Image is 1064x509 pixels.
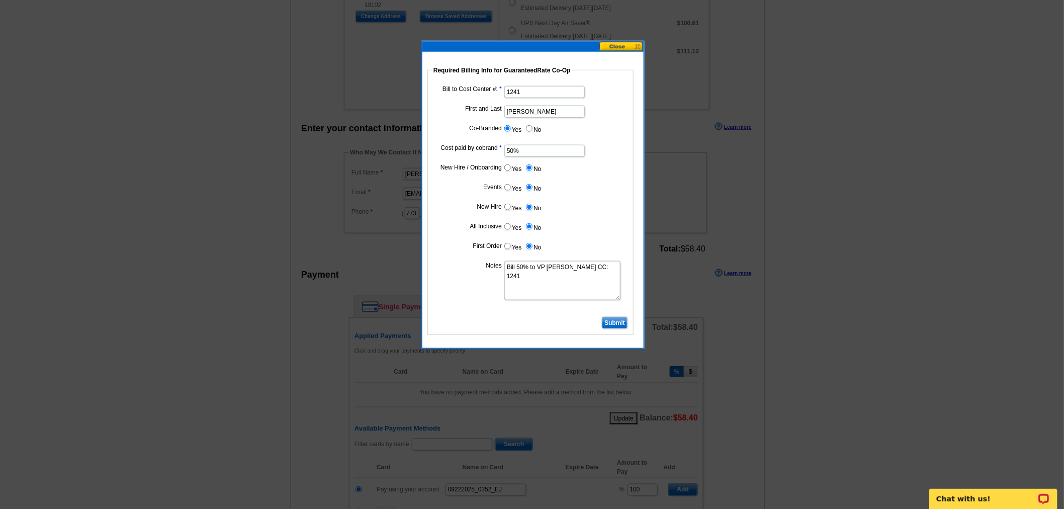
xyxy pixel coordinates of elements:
[435,84,502,94] label: Bill to Cost Center #:
[504,204,511,210] input: Yes
[435,241,502,250] label: First Order
[503,221,522,232] label: Yes
[504,223,511,230] input: Yes
[526,164,533,171] input: No
[435,222,502,231] label: All Inclusive
[602,317,628,329] input: Submit
[923,477,1064,509] iframe: LiveChat chat widget
[525,201,541,213] label: No
[504,184,511,191] input: Yes
[435,124,502,133] label: Co-Branded
[526,223,533,230] input: No
[526,243,533,249] input: No
[435,143,502,152] label: Cost paid by cobrand
[503,182,522,193] label: Yes
[525,162,541,174] label: No
[504,125,511,132] input: Yes
[525,240,541,252] label: No
[503,123,522,134] label: Yes
[526,184,533,191] input: No
[435,163,502,172] label: New Hire / Onboarding
[503,240,522,252] label: Yes
[435,261,502,270] label: Notes
[525,182,541,193] label: No
[526,125,533,132] input: No
[432,66,572,75] legend: Required Billing Info for GuaranteedRate Co-Op
[504,243,511,249] input: Yes
[503,201,522,213] label: Yes
[504,164,511,171] input: Yes
[525,221,541,232] label: No
[435,202,502,211] label: New Hire
[435,104,502,113] label: First and Last
[526,204,533,210] input: No
[503,162,522,174] label: Yes
[435,183,502,192] label: Events
[525,123,541,134] label: No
